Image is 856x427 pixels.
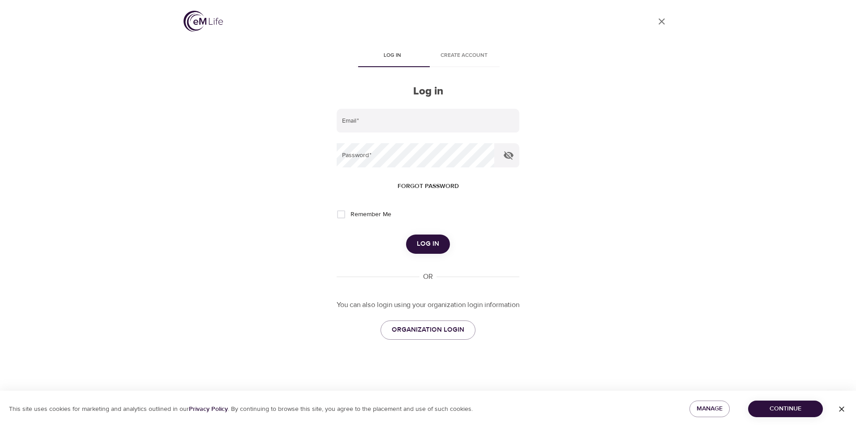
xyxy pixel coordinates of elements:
button: Continue [748,401,823,417]
button: Forgot password [394,178,462,195]
span: Log in [362,51,423,60]
span: Manage [697,403,723,414]
a: close [651,11,672,32]
span: Log in [417,238,439,250]
span: Forgot password [398,181,459,192]
a: Privacy Policy [189,405,228,413]
a: ORGANIZATION LOGIN [381,320,475,339]
span: ORGANIZATION LOGIN [392,324,464,336]
div: OR [419,272,437,282]
span: Continue [755,403,816,414]
img: logo [184,11,223,32]
div: disabled tabs example [337,46,519,67]
h2: Log in [337,85,519,98]
p: You can also login using your organization login information [337,300,519,310]
span: Create account [433,51,494,60]
span: Remember Me [351,210,391,219]
button: Manage [689,401,730,417]
button: Log in [406,235,450,253]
